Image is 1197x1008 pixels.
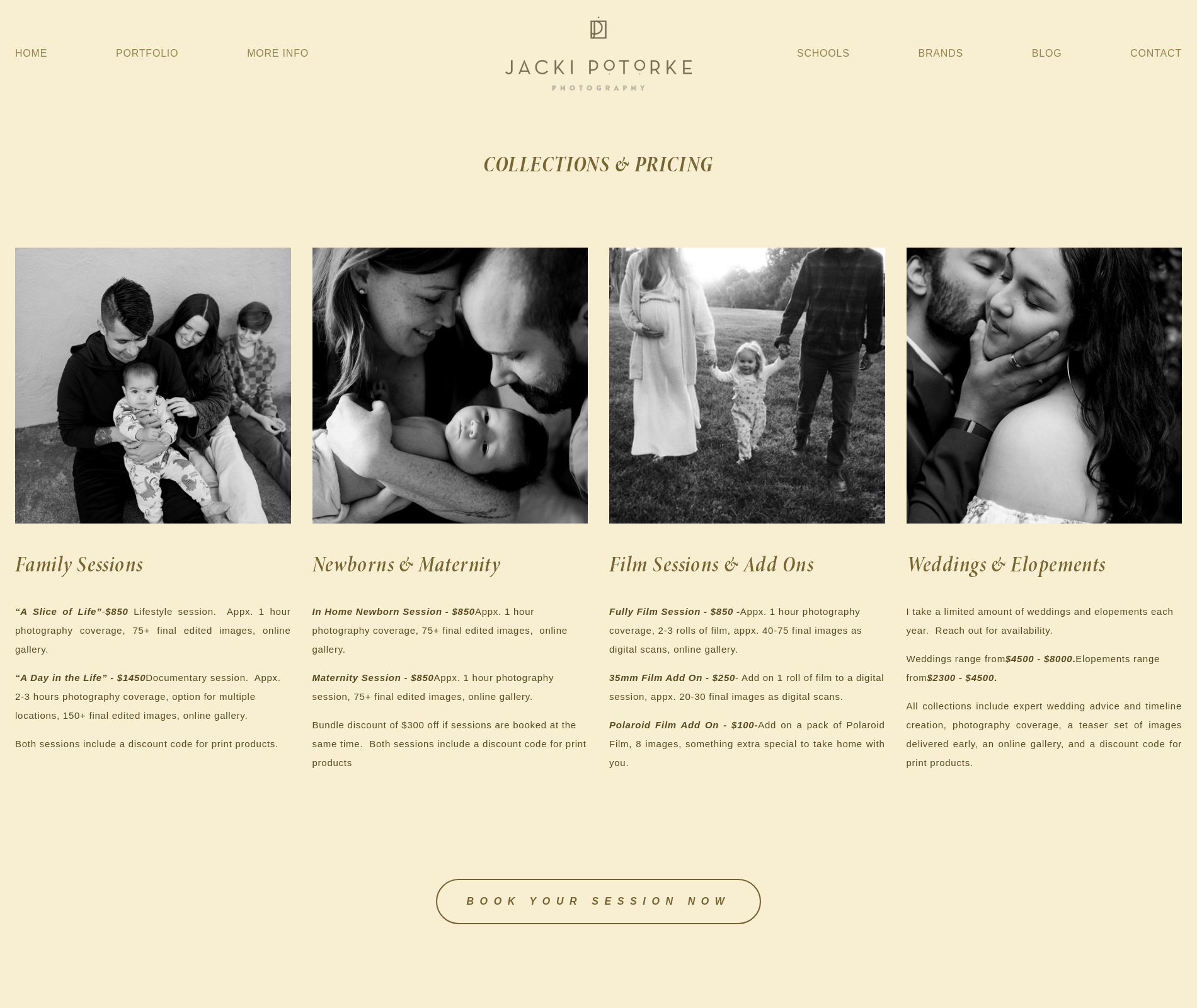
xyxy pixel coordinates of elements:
h2: Film Sessions & Add Ons [609,545,885,583]
strong: . [1005,653,1075,664]
p: Bundle discount of $300 off if sessions are booked at the same time. Both sessions include a disc... [312,716,588,772]
strong: - [609,719,758,730]
em: $4500 - $8000 [1005,653,1073,664]
p: Lifestyle session. Appx. 1 hour photography coverage, 75+ final edited images, online gallery. [15,602,291,659]
a: Blog [1032,42,1062,65]
em: $2300 - $4500 [927,672,995,683]
a: More Info [247,42,309,65]
h2: Family Sessions [15,545,291,583]
a: Contact [1130,42,1182,65]
em: Polaroid Film Add On - $100 [609,719,754,730]
p: All collections include expert wedding advice and timeline creation, photography coverage, a teas... [907,697,1183,772]
strong: . [927,672,997,683]
img: Jacki Potorke Sacramento Family Photographer [498,13,699,94]
em: Maternity Session - $850 [312,672,434,683]
a: Brands [919,42,963,65]
em: 35mm Film Add On - $250 [609,672,735,683]
a: Home [15,42,47,65]
p: Documentary session. Appx. 2-3 hours photography coverage, option for multiple locations, 150+ fi... [15,668,291,725]
p: Add on a pack of Polaroid Film, 8 images, something extra special to take home with you. [609,716,885,772]
em: “A Day in the Life” - $1450 [15,672,146,683]
p: I take a limited amount of weddings and elopements each year. Reach out for availability. [907,602,1183,640]
p: Both sessions include a discount code for print products. [15,735,291,753]
em: - [101,606,105,617]
p: Weddings range from Elopements range from [907,650,1183,687]
a: Schools [797,42,850,65]
em: $850 [105,606,128,617]
em: In Home Newborn Session - $850 [312,606,475,617]
h2: Newborns & Maternity [312,545,588,583]
a: BOOK YOUR SESSION NOW [436,879,760,924]
h2: Weddings & Elopements [907,545,1183,583]
strong: COLLECTIONS & PRICING [483,149,713,179]
p: - Add on 1 roll of film to a digital session, appx. 20-30 final images as digital scans. [609,668,885,706]
em: “A Slice of Life” [15,606,101,617]
p: Appx. 1 hour photography session, 75+ final edited images, online gallery. [312,668,588,706]
p: Appx. 1 hour photography coverage, 2-3 rolls of film, appx. 40-75 final images as digital scans, ... [609,602,885,659]
em: Fully Film Session - $850 - [609,606,740,617]
p: Appx. 1 hour photography coverage, 75+ final edited images, online gallery. [312,602,588,659]
a: Portfolio [116,48,178,59]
